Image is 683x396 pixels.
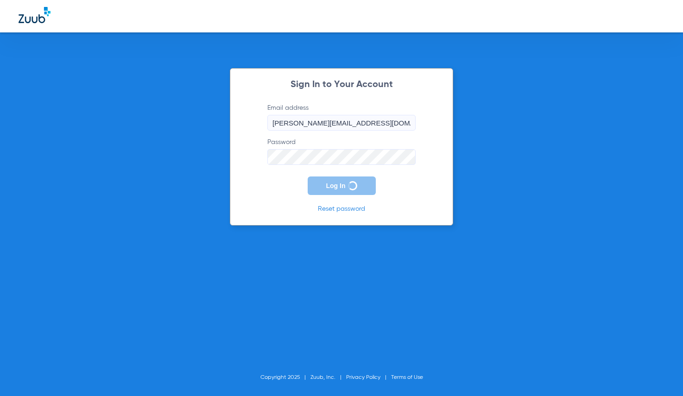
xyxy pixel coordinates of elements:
[318,206,365,212] a: Reset password
[267,103,416,131] label: Email address
[308,176,376,195] button: Log In
[260,373,310,382] li: Copyright 2025
[253,80,430,89] h2: Sign In to Your Account
[326,182,346,189] span: Log In
[267,115,416,131] input: Email address
[267,138,416,165] label: Password
[391,375,423,380] a: Terms of Use
[19,7,51,23] img: Zuub Logo
[310,373,346,382] li: Zuub, Inc.
[267,149,416,165] input: Password
[346,375,380,380] a: Privacy Policy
